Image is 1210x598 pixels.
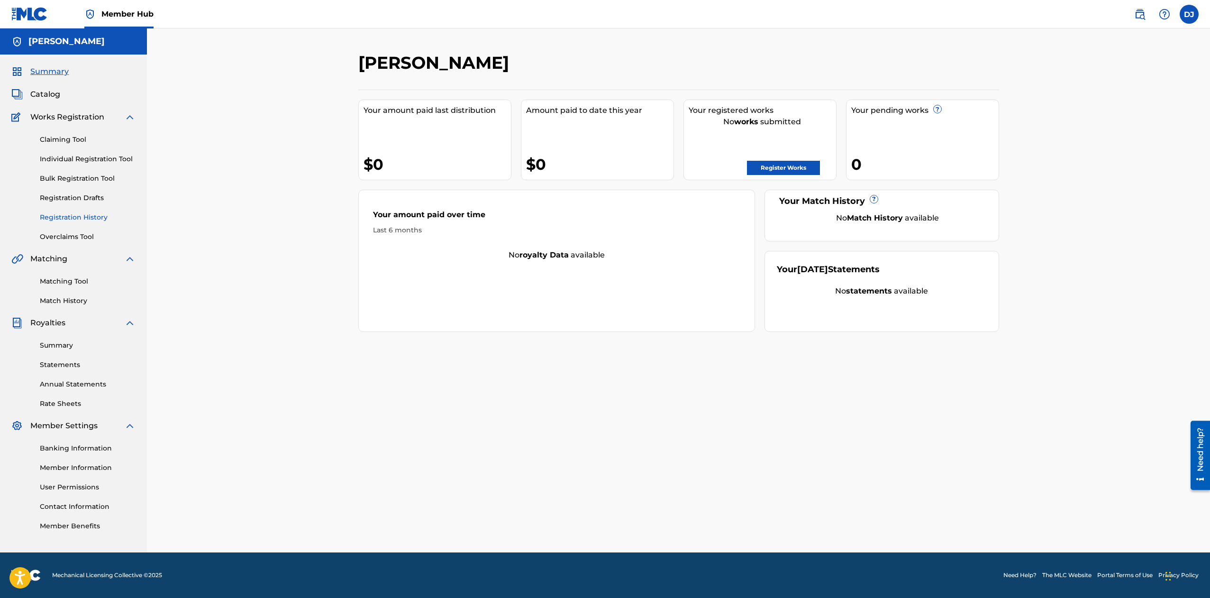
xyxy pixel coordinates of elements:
span: Member Hub [101,9,154,19]
span: Works Registration [30,111,104,123]
img: expand [124,111,136,123]
a: Need Help? [1003,571,1037,580]
a: Registration History [40,212,136,222]
div: No available [777,285,987,297]
span: Member Settings [30,420,98,432]
a: Matching Tool [40,276,136,286]
div: No submitted [689,116,836,128]
img: expand [124,317,136,329]
a: Summary [40,340,136,350]
strong: Match History [847,213,903,222]
img: Accounts [11,36,23,47]
a: User Permissions [40,482,136,492]
a: SummarySummary [11,66,69,77]
img: logo [11,570,41,581]
img: help [1159,9,1170,20]
a: Annual Statements [40,379,136,389]
span: Summary [30,66,69,77]
strong: royalty data [519,250,569,259]
a: Match History [40,296,136,306]
div: Drag [1165,562,1171,590]
span: Mechanical Licensing Collective © 2025 [52,571,162,580]
img: search [1134,9,1146,20]
div: No available [359,249,755,261]
a: Individual Registration Tool [40,154,136,164]
span: ? [870,195,878,203]
a: Portal Terms of Use [1097,571,1153,580]
div: Your registered works [689,105,836,116]
span: [DATE] [797,264,828,275]
a: Contact Information [40,502,136,512]
div: Last 6 months [373,225,741,235]
div: 0 [851,154,999,175]
div: Your amount paid last distribution [364,105,511,116]
div: No available [789,212,987,224]
img: Top Rightsholder [84,9,96,20]
img: expand [124,420,136,432]
div: User Menu [1180,5,1199,24]
a: Member Information [40,463,136,473]
img: Catalog [11,89,23,100]
img: expand [124,253,136,265]
div: Amount paid to date this year [526,105,673,116]
div: Help [1155,5,1174,24]
strong: statements [846,286,892,295]
a: The MLC Website [1042,571,1092,580]
a: Bulk Registration Tool [40,174,136,184]
span: Catalog [30,89,60,100]
a: Register Works [747,161,820,175]
a: Privacy Policy [1158,571,1199,580]
div: $0 [526,154,673,175]
a: Statements [40,360,136,370]
a: Public Search [1130,5,1149,24]
iframe: Chat Widget [1163,552,1210,598]
a: Overclaims Tool [40,232,136,242]
span: Matching [30,253,67,265]
div: $0 [364,154,511,175]
a: CatalogCatalog [11,89,60,100]
h5: Derrick James [28,36,105,47]
div: Your Statements [777,263,880,276]
a: Member Benefits [40,521,136,531]
img: Matching [11,253,23,265]
a: Banking Information [40,443,136,453]
iframe: Resource Center [1183,417,1210,493]
a: Claiming Tool [40,135,136,145]
strong: works [734,117,758,126]
div: Your Match History [777,195,987,208]
img: Summary [11,66,23,77]
img: Member Settings [11,420,23,432]
img: MLC Logo [11,7,48,21]
span: Royalties [30,317,65,329]
img: Works Registration [11,111,24,123]
img: Royalties [11,317,23,329]
a: Registration Drafts [40,193,136,203]
h2: [PERSON_NAME] [358,52,514,74]
span: ? [934,105,941,113]
div: Your pending works [851,105,999,116]
div: Your amount paid over time [373,209,741,225]
a: Rate Sheets [40,399,136,409]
